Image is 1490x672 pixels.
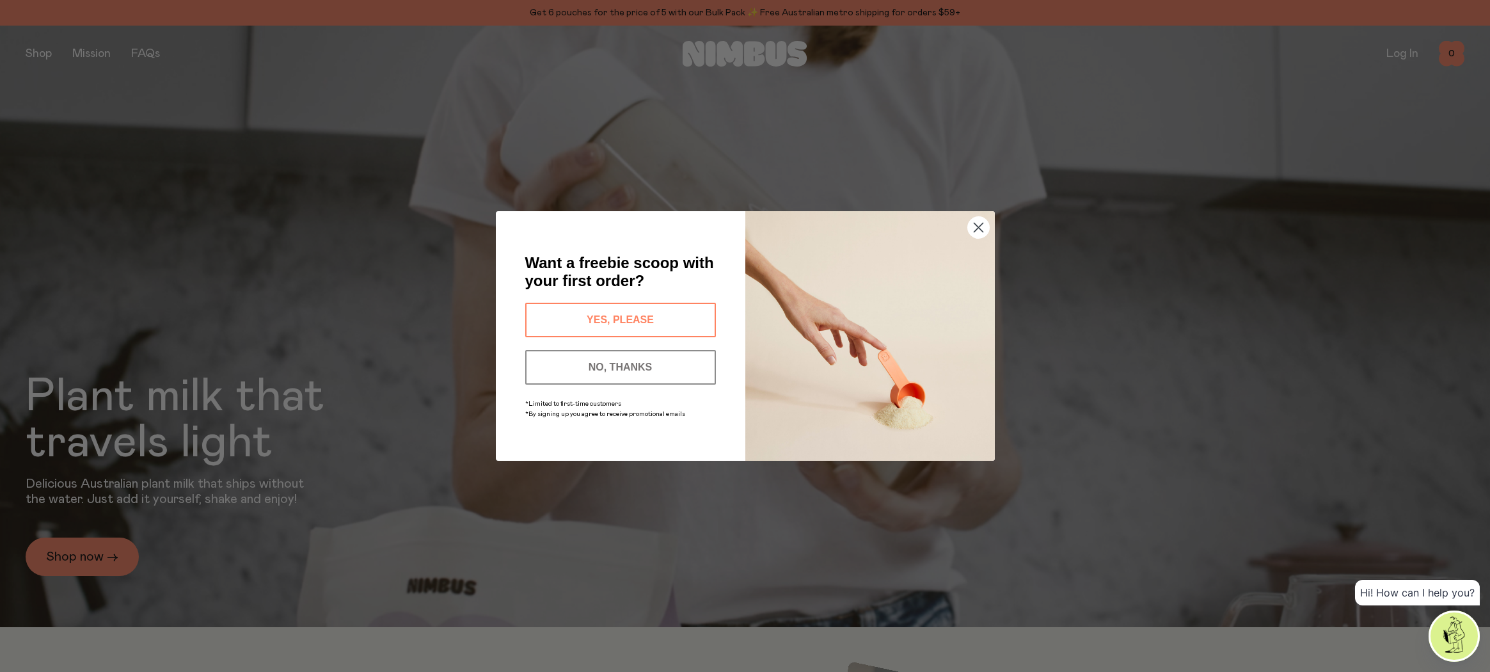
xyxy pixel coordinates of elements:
div: Hi! How can I help you? [1355,580,1480,605]
img: c0d45117-8e62-4a02-9742-374a5db49d45.jpeg [745,211,995,461]
span: Want a freebie scoop with your first order? [525,254,714,289]
span: *By signing up you agree to receive promotional emails [525,411,685,417]
span: *Limited to first-time customers [525,401,621,407]
button: YES, PLEASE [525,303,716,337]
button: NO, THANKS [525,350,716,385]
button: Close dialog [967,216,990,239]
img: agent [1431,612,1478,660]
